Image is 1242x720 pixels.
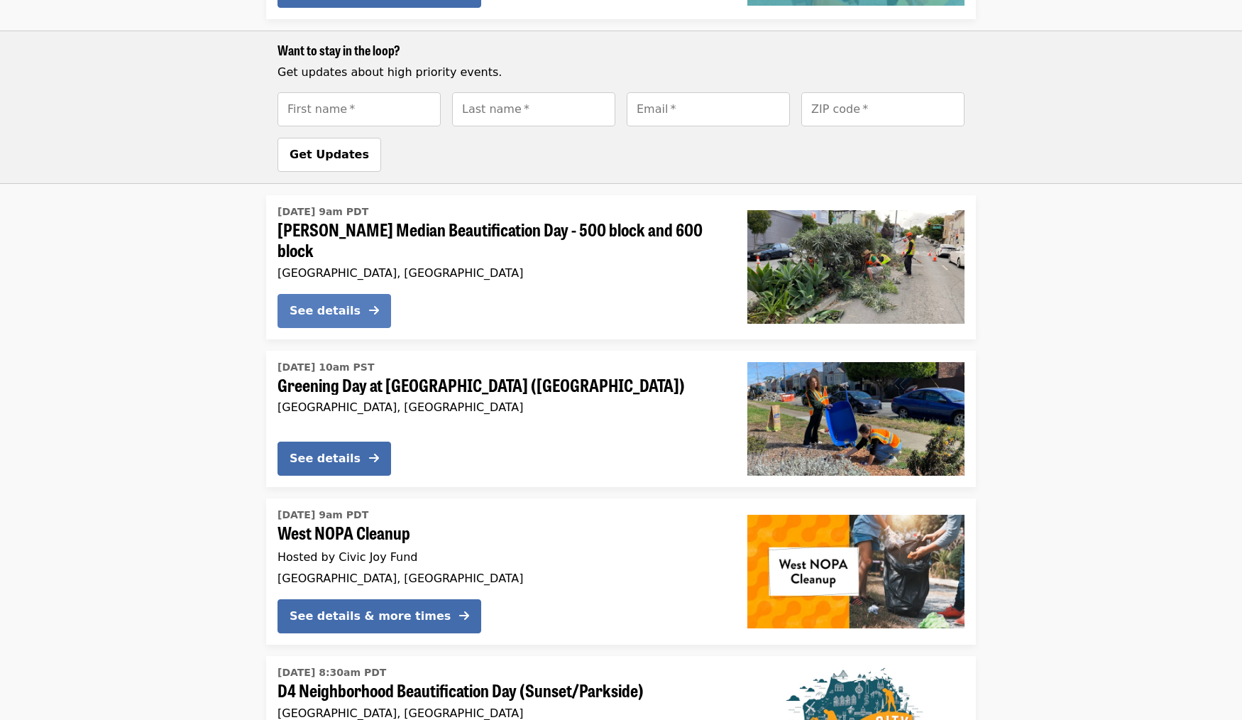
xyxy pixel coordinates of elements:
i: arrow-right icon [369,452,379,465]
input: [object Object] [627,92,790,126]
button: Get Updates [277,138,381,172]
span: Greening Day at [GEOGRAPHIC_DATA] ([GEOGRAPHIC_DATA]) [277,375,725,396]
button: See details [277,442,391,476]
span: Get Updates [290,148,369,161]
img: Guerrero Median Beautification Day - 500 block and 600 block organized by SF Public Works [747,210,965,324]
input: [object Object] [452,92,615,126]
a: See details for "Guerrero Median Beautification Day - 500 block and 600 block" [266,195,976,339]
i: arrow-right icon [369,304,379,317]
span: Get updates about high priority events. [277,65,502,79]
button: See details [277,294,391,328]
span: Hosted by Civic Joy Fund [277,550,417,564]
i: arrow-right icon [459,609,469,623]
div: See details [290,302,361,320]
img: Greening Day at Sunset Blvd Gardens (36th Ave and Taraval) organized by SF Public Works [747,362,965,476]
div: [GEOGRAPHIC_DATA], [GEOGRAPHIC_DATA] [277,266,725,280]
div: [GEOGRAPHIC_DATA], [GEOGRAPHIC_DATA] [277,572,725,585]
div: See details & more times [290,608,451,625]
input: [object Object] [801,92,965,126]
a: See details for "West NOPA Cleanup" [266,498,976,645]
div: [GEOGRAPHIC_DATA], [GEOGRAPHIC_DATA] [277,707,725,720]
span: West NOPA Cleanup [277,523,725,543]
time: [DATE] 9am PDT [277,204,368,219]
input: [object Object] [277,92,441,126]
img: West NOPA Cleanup organized by Civic Joy Fund [747,515,965,628]
button: See details & more times [277,599,481,633]
time: [DATE] 10am PST [277,360,374,375]
span: [PERSON_NAME] Median Beautification Day - 500 block and 600 block [277,219,725,261]
time: [DATE] 8:30am PDT [277,665,386,680]
time: [DATE] 9am PDT [277,508,368,523]
div: See details [290,450,361,467]
span: D4 Neighborhood Beautification Day (Sunset/Parkside) [277,680,725,701]
a: See details for "Greening Day at Sunset Blvd Gardens (36th Ave and Taraval)" [266,351,976,487]
span: Want to stay in the loop? [277,40,400,59]
div: [GEOGRAPHIC_DATA], [GEOGRAPHIC_DATA] [277,400,725,414]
